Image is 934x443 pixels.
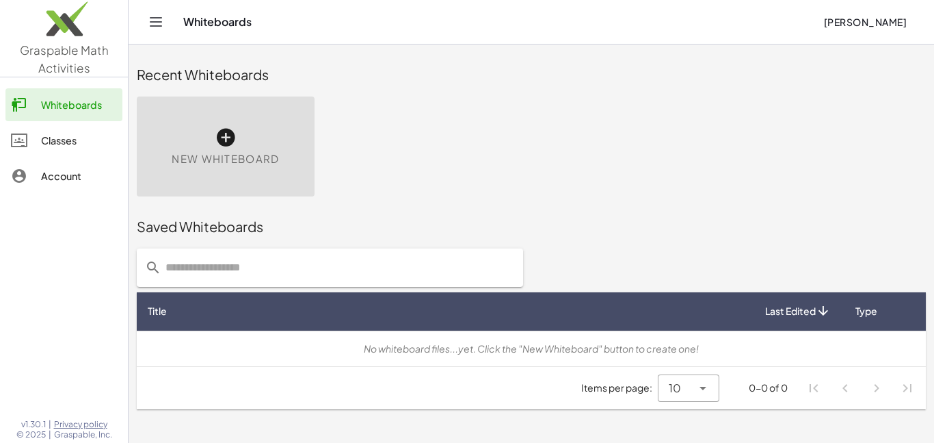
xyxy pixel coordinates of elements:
[749,381,788,395] div: 0-0 of 0
[145,260,161,276] i: prepended action
[765,304,816,318] span: Last Edited
[799,372,923,404] nav: Pagination Navigation
[20,42,109,75] span: Graspable Math Activities
[49,429,51,440] span: |
[669,380,681,396] span: 10
[54,419,112,430] a: Privacy policy
[148,342,915,356] div: No whiteboard files...yet. Click the "New Whiteboard" button to create one!
[54,429,112,440] span: Graspable, Inc.
[21,419,46,430] span: v1.30.1
[49,419,51,430] span: |
[16,429,46,440] span: © 2025
[5,160,122,192] a: Account
[812,10,918,34] button: [PERSON_NAME]
[172,151,279,167] span: New Whiteboard
[41,132,117,149] div: Classes
[823,16,907,28] span: [PERSON_NAME]
[855,304,877,318] span: Type
[581,381,658,395] span: Items per page:
[148,304,167,318] span: Title
[5,88,122,121] a: Whiteboards
[41,97,117,113] div: Whiteboards
[41,168,117,184] div: Account
[145,11,167,33] button: Toggle navigation
[5,124,122,157] a: Classes
[137,65,926,84] div: Recent Whiteboards
[137,217,926,236] div: Saved Whiteboards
